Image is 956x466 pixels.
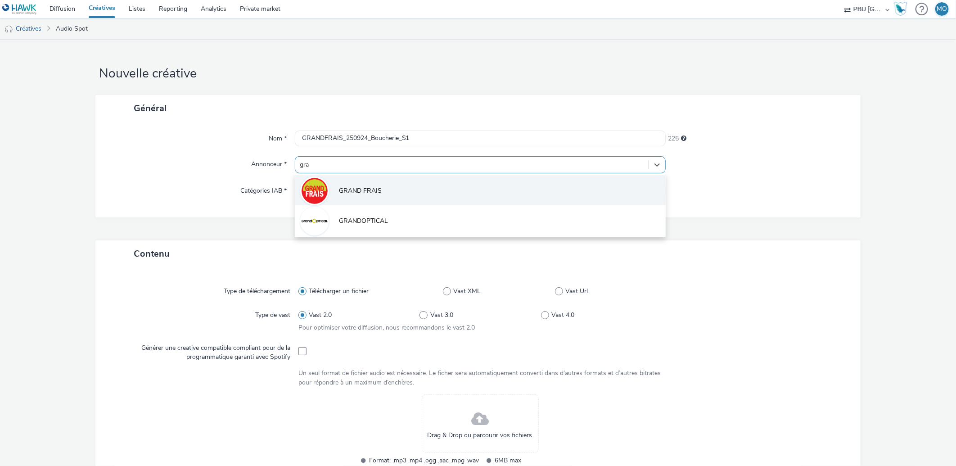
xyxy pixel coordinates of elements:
span: 6MB max [495,455,604,466]
label: Nom * [265,131,290,143]
span: Vast 4.0 [551,311,574,320]
img: audio [5,25,14,34]
a: Audio Spot [51,18,92,40]
span: Format: .mp3 .mp4 .ogg .aac .mpg .wav [369,455,479,466]
img: GRAND FRAIS [302,178,328,204]
div: 255 caractères maximum [681,134,686,143]
label: Générer une creative compatible compliant pour de la programmatique garanti avec Spotify [112,340,293,362]
label: Catégories IAB * [237,183,290,195]
img: undefined Logo [2,4,37,15]
span: Vast Url [566,287,588,296]
span: Général [134,102,167,114]
h1: Nouvelle créative [95,65,860,82]
span: Contenu [134,248,170,260]
label: Type de téléchargement [220,283,294,296]
label: Annonceur * [248,156,290,169]
div: MO [937,2,947,16]
span: 225 [668,134,679,143]
span: Pour optimiser votre diffusion, nous recommandons le vast 2.0 [298,323,475,332]
input: Nom [295,131,666,146]
a: Hawk Academy [894,2,911,16]
img: GRANDOPTICAL [302,208,328,234]
div: Un seul format de fichier audio est nécessaire. Le ficher sera automatiquement converti dans d'au... [298,369,663,387]
span: Télécharger un fichier [309,287,369,296]
span: Drag & Drop ou parcourir vos fichiers. [427,431,533,440]
img: Hawk Academy [894,2,907,16]
label: Type de vast [252,307,294,320]
span: Vast 2.0 [309,311,332,320]
span: GRAND FRAIS [339,186,382,195]
span: GRANDOPTICAL [339,217,388,226]
span: Vast XML [453,287,481,296]
span: Vast 3.0 [430,311,453,320]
